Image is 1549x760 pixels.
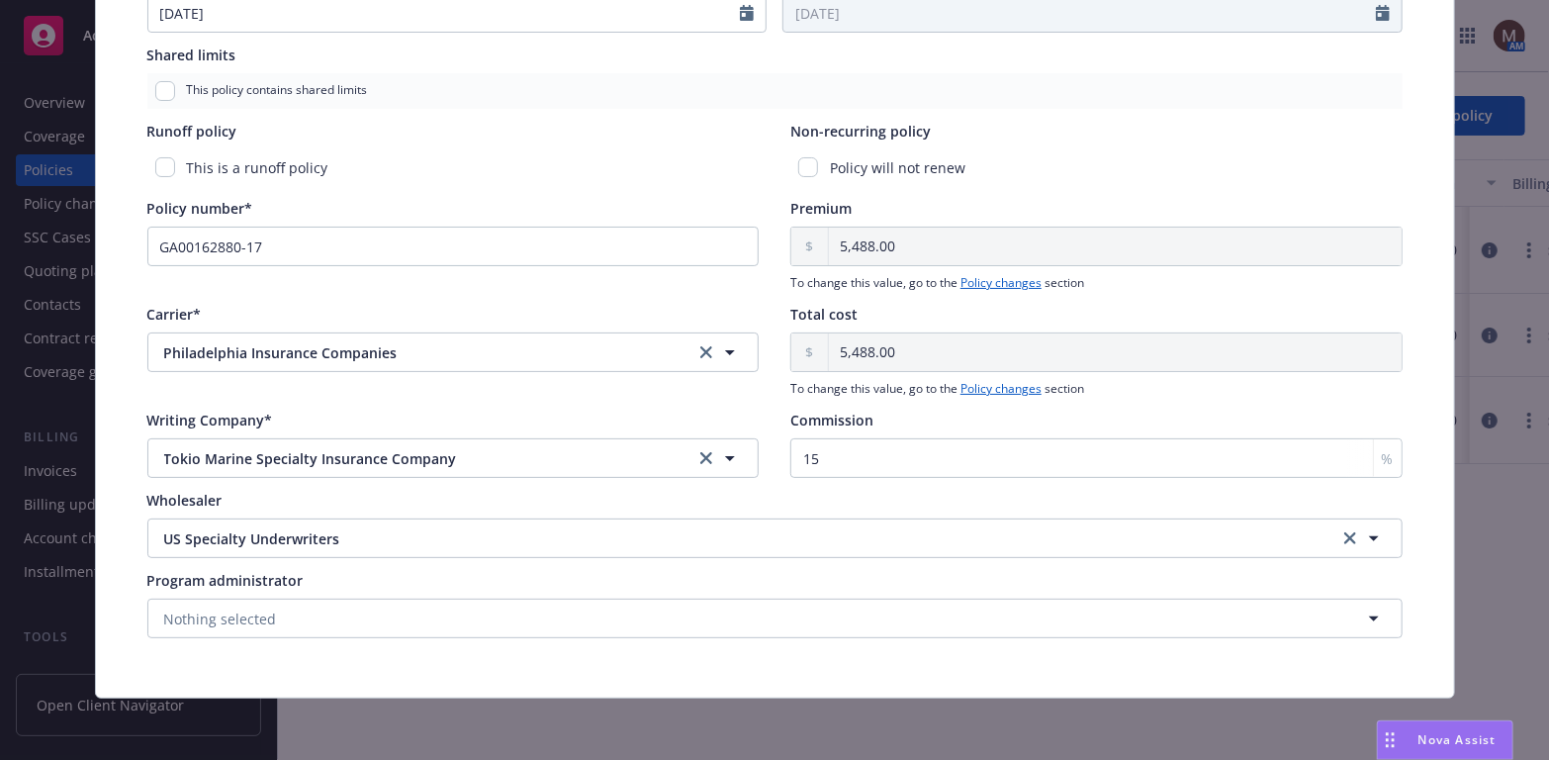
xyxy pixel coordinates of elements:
span: Policy number* [147,199,253,218]
button: Nova Assist [1377,720,1513,760]
a: Policy changes [960,274,1042,291]
svg: Calendar [740,5,754,21]
span: Program administrator [147,571,304,590]
a: clear selection [694,340,718,364]
a: Policy changes [960,380,1042,397]
span: Writing Company* [147,411,273,429]
span: Non-recurring policy [790,122,931,141]
span: US Specialty Underwriters [164,528,1242,549]
div: This policy contains shared limits [147,73,1403,109]
span: Carrier* [147,305,202,324]
span: To change this value, go to the section [790,274,1403,292]
span: Tokio Marine Specialty Insurance Company [164,448,663,469]
span: Total cost [790,305,858,324]
span: Nothing selected [164,609,277,629]
span: Wholesaler [147,491,223,510]
button: Philadelphia Insurance Companiesclear selection [147,332,760,372]
span: Shared limits [147,46,236,64]
span: Philadelphia Insurance Companies [164,342,663,363]
input: 0.00 [829,228,1402,265]
span: Commission [790,411,873,429]
div: Drag to move [1378,721,1403,759]
span: Premium [790,199,852,218]
a: clear selection [694,446,718,470]
div: Policy will not renew [790,149,1403,186]
a: clear selection [1338,526,1362,550]
svg: Calendar [1376,5,1390,21]
div: This is a runoff policy [147,149,760,186]
button: US Specialty Underwritersclear selection [147,519,1403,558]
span: Runoff policy [147,122,237,141]
span: % [1382,448,1394,469]
span: To change this value, go to the section [790,380,1403,398]
span: Nova Assist [1418,731,1497,748]
button: Nothing selected [147,599,1403,638]
input: 0.00 [829,333,1402,371]
button: Tokio Marine Specialty Insurance Companyclear selection [147,438,760,478]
